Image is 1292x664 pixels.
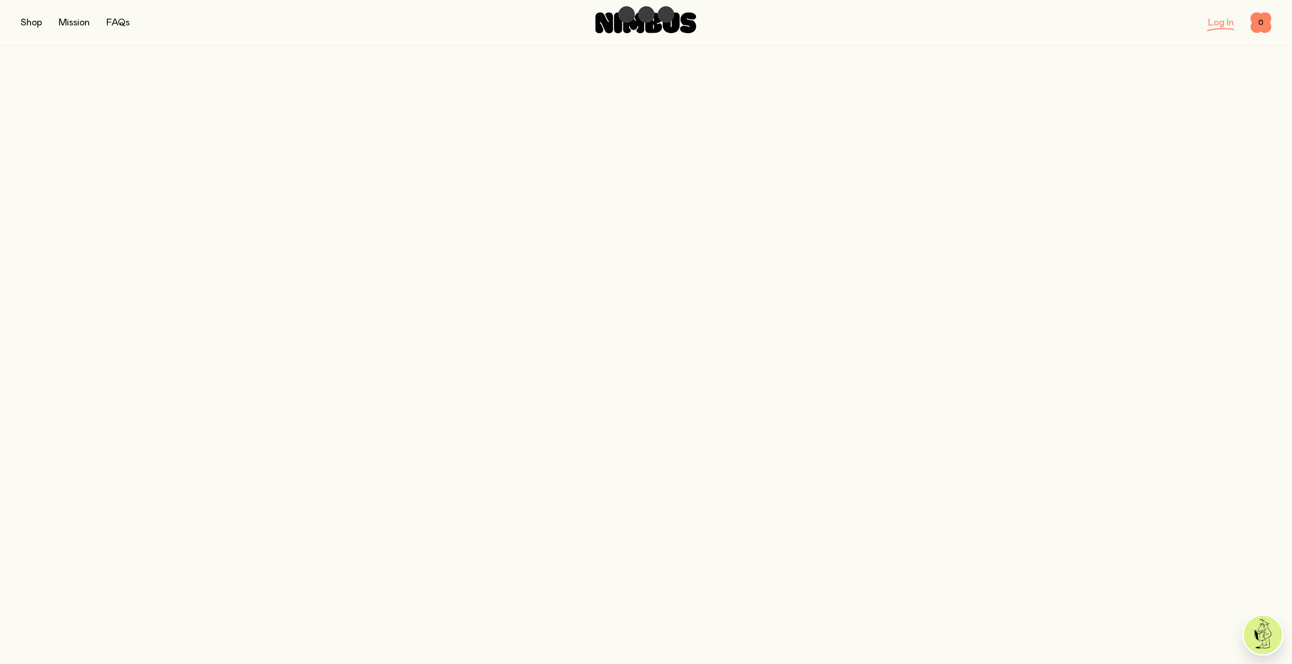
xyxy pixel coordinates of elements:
[1251,12,1271,33] button: 0
[59,18,90,27] a: Mission
[106,18,130,27] a: FAQs
[1208,18,1234,27] a: Log In
[1244,616,1282,654] img: agent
